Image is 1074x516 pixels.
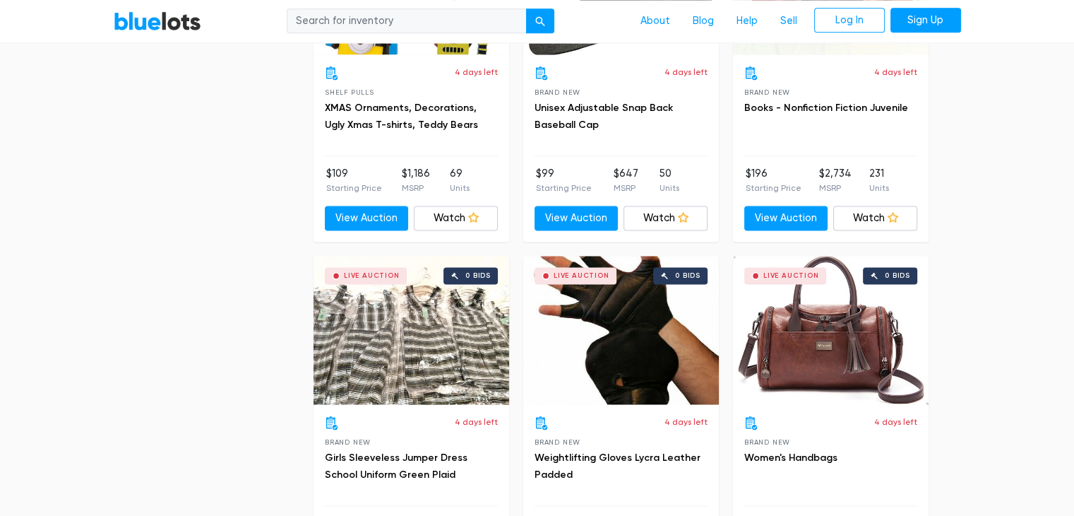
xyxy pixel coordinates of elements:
[874,66,917,78] p: 4 days left
[326,166,382,194] li: $109
[325,206,409,231] a: View Auction
[535,88,580,96] span: Brand New
[814,8,885,33] a: Log In
[114,11,201,31] a: BlueLots
[744,102,908,114] a: Books - Nonfiction Fiction Juvenile
[744,206,828,231] a: View Auction
[455,66,498,78] p: 4 days left
[465,272,491,279] div: 0 bids
[613,166,638,194] li: $647
[402,166,430,194] li: $1,186
[769,8,809,35] a: Sell
[869,182,889,194] p: Units
[535,206,619,231] a: View Auction
[414,206,498,231] a: Watch
[744,88,790,96] span: Brand New
[874,416,917,428] p: 4 days left
[746,182,801,194] p: Starting Price
[450,166,470,194] li: 69
[535,452,700,481] a: Weightlifting Gloves Lycra Leather Padded
[890,8,961,33] a: Sign Up
[629,8,681,35] a: About
[325,102,478,131] a: XMAS Ornaments, Decorations, Ugly Xmas T-shirts, Teddy Bears
[554,272,609,279] div: Live Auction
[536,182,592,194] p: Starting Price
[455,416,498,428] p: 4 days left
[664,416,708,428] p: 4 days left
[660,166,679,194] li: 50
[744,438,790,446] span: Brand New
[325,438,371,446] span: Brand New
[725,8,769,35] a: Help
[535,102,673,131] a: Unisex Adjustable Snap Back Baseball Cap
[664,66,708,78] p: 4 days left
[450,182,470,194] p: Units
[314,256,509,404] a: Live Auction 0 bids
[536,166,592,194] li: $99
[535,438,580,446] span: Brand New
[402,182,430,194] p: MSRP
[885,272,910,279] div: 0 bids
[733,256,929,404] a: Live Auction 0 bids
[660,182,679,194] p: Units
[681,8,725,35] a: Blog
[869,166,889,194] li: 231
[763,272,819,279] div: Live Auction
[326,182,382,194] p: Starting Price
[325,88,374,96] span: Shelf Pulls
[833,206,917,231] a: Watch
[523,256,719,404] a: Live Auction 0 bids
[344,272,400,279] div: Live Auction
[819,182,852,194] p: MSRP
[325,452,467,481] a: Girls Sleeveless Jumper Dress School Uniform Green Plaid
[819,166,852,194] li: $2,734
[287,8,527,34] input: Search for inventory
[746,166,801,194] li: $196
[623,206,708,231] a: Watch
[613,182,638,194] p: MSRP
[744,452,837,464] a: Women's Handbags
[675,272,700,279] div: 0 bids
